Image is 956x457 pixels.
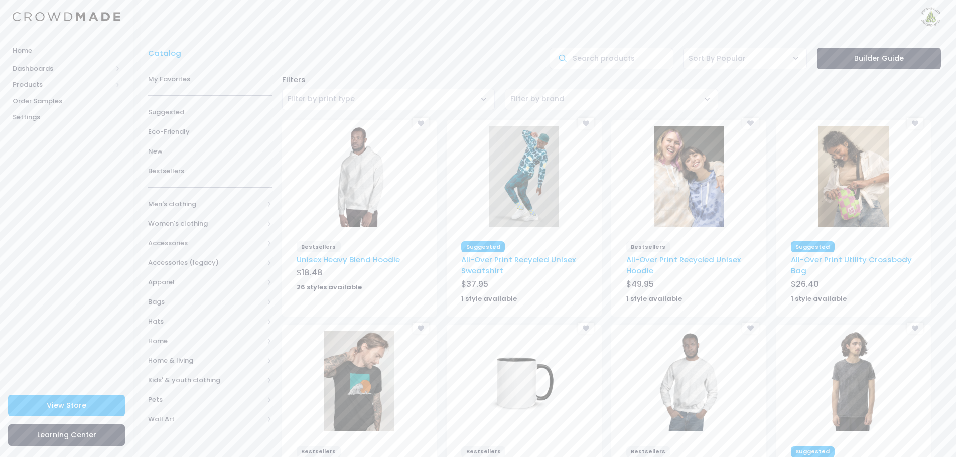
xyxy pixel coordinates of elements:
span: Filter by brand [505,89,718,110]
span: Suggested [148,107,272,117]
a: All-Over Print Utility Crossbody Bag [791,254,912,276]
span: 18.48 [302,267,323,278]
span: Products [13,80,112,90]
input: Search products [550,48,673,69]
span: Apparel [148,277,263,287]
span: Eco-Friendly [148,127,272,137]
span: Hats [148,317,263,327]
span: New [148,146,272,157]
span: Learning Center [37,430,96,440]
a: View Store [8,395,125,416]
a: Catalog [148,48,186,59]
a: Eco-Friendly [148,122,272,141]
a: Bestsellers [148,161,272,181]
span: View Store [47,400,86,410]
div: $ [297,267,422,281]
div: $ [626,278,752,292]
span: Filter by brand [510,94,564,104]
span: Bestsellers [626,241,670,252]
span: Order Samples [13,96,120,106]
a: All-Over Print Recycled Unisex Hoodie [626,254,741,276]
a: Learning Center [8,424,125,446]
a: New [148,141,272,161]
span: Women's clothing [148,219,263,229]
span: Settings [13,112,120,122]
span: Kids' & youth clothing [148,375,263,385]
span: Suggested [461,241,505,252]
strong: 1 style available [461,294,517,303]
div: Filters [277,74,946,85]
span: Pets [148,395,263,405]
span: Sort By Popular [683,48,807,69]
span: Suggested [791,241,835,252]
div: $ [461,278,587,292]
div: $ [791,278,916,292]
span: Home & living [148,356,263,366]
span: My Favorites [148,74,272,84]
span: Accessories [148,238,263,248]
span: Bestsellers [148,166,272,176]
span: Filter by print type [288,94,355,104]
span: Men's clothing [148,199,263,209]
a: Builder Guide [817,48,941,69]
img: Logo [13,12,120,22]
strong: 1 style available [791,294,847,303]
span: Home [13,46,120,56]
span: Filter by print type [282,89,495,110]
span: 37.95 [466,278,488,290]
a: Unisex Heavy Blend Hoodie [297,254,400,265]
span: Accessories (legacy) [148,258,263,268]
span: 49.95 [631,278,654,290]
a: Suggested [148,102,272,122]
strong: 26 styles available [297,282,362,292]
span: Wall Art [148,414,263,424]
a: My Favorites [148,69,272,89]
a: All-Over Print Recycled Unisex Sweatshirt [461,254,576,276]
span: 26.40 [796,278,819,290]
span: Bags [148,297,263,307]
span: Bestsellers [297,241,341,252]
img: User [921,7,941,27]
strong: 1 style available [626,294,682,303]
span: Sort By Popular [689,53,746,64]
span: Dashboards [13,64,112,74]
span: Home [148,336,263,346]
